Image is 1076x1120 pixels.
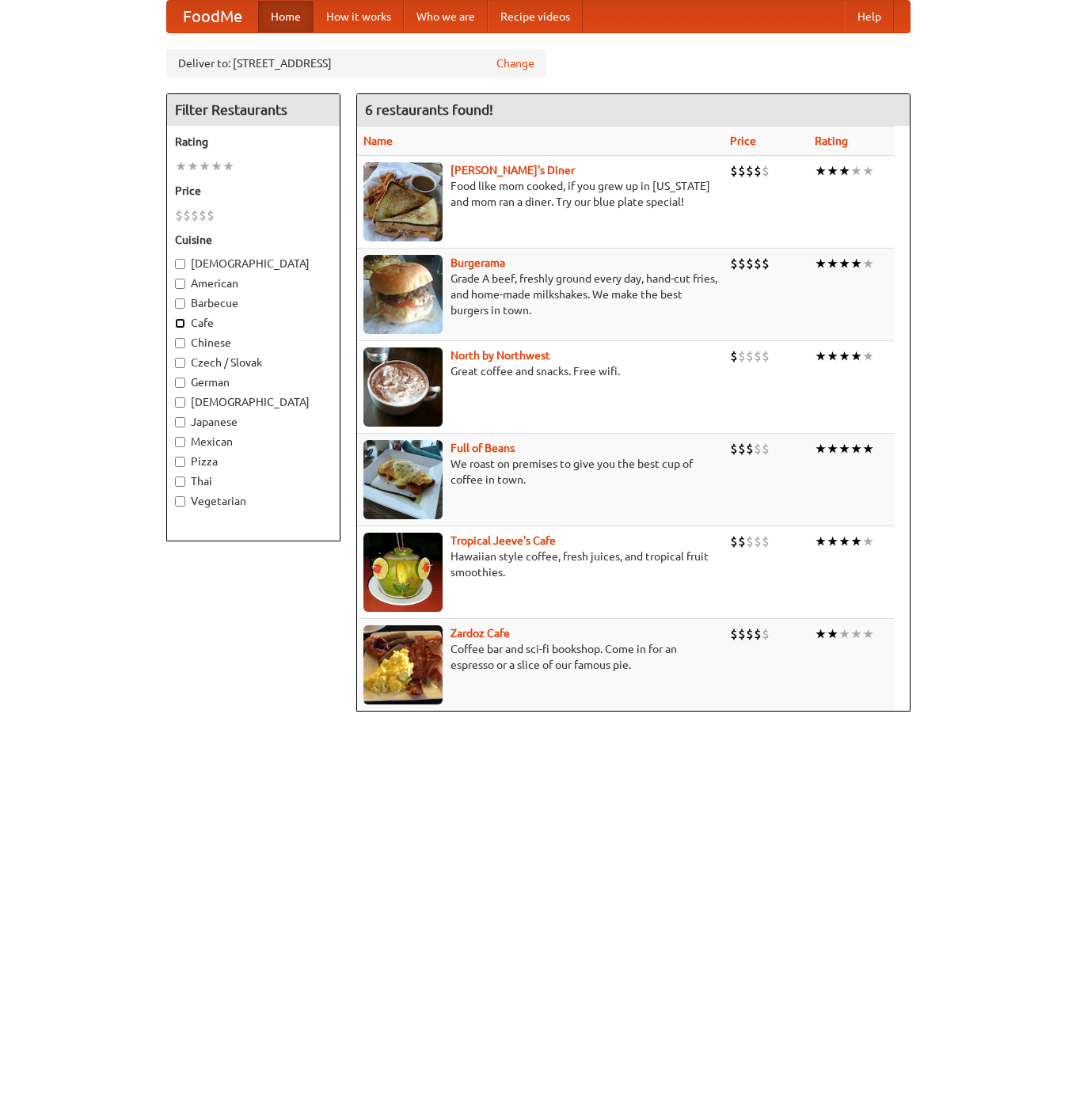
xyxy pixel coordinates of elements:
[167,94,340,126] h4: Filter Restaurants
[451,164,575,177] a: [PERSON_NAME]'s Diner
[175,318,185,328] input: Cafe
[363,549,717,580] p: Hawaiian style coffee, fresh juices, and tropical fruit smoothies.
[762,533,770,550] li: $
[365,102,493,117] ng-pluralize: 6 restaurants found!
[738,625,746,643] li: $
[363,440,443,519] img: beans.jpg
[815,625,827,643] li: ★
[451,256,505,269] a: Burgerama
[175,232,332,248] h5: Cuisine
[451,349,550,362] b: North by Northwest
[746,625,754,643] li: $
[730,255,738,272] li: $
[175,374,332,390] label: German
[827,533,838,550] li: ★
[850,162,862,180] li: ★
[838,440,850,457] li: ★
[850,440,862,457] li: ★
[175,394,332,410] label: [DEMOGRAPHIC_DATA]
[451,534,556,547] a: Tropical Jeeve's Cafe
[815,440,827,457] li: ★
[191,207,199,224] li: $
[175,496,185,507] input: Vegetarian
[845,1,894,32] a: Help
[404,1,488,32] a: Who we are
[862,625,874,643] li: ★
[754,255,762,272] li: $
[175,259,185,269] input: [DEMOGRAPHIC_DATA]
[746,347,754,365] li: $
[175,207,183,224] li: $
[175,397,185,408] input: [DEMOGRAPHIC_DATA]
[175,275,332,291] label: American
[827,440,838,457] li: ★
[827,625,838,643] li: ★
[827,255,838,272] li: ★
[175,434,332,450] label: Mexican
[175,335,332,351] label: Chinese
[838,162,850,180] li: ★
[815,347,827,365] li: ★
[258,1,314,32] a: Home
[363,533,443,612] img: jeeves.jpg
[762,625,770,643] li: $
[850,255,862,272] li: ★
[862,533,874,550] li: ★
[451,627,510,640] a: Zardoz Cafe
[175,476,185,487] input: Thai
[827,347,838,365] li: ★
[838,347,850,365] li: ★
[850,347,862,365] li: ★
[862,255,874,272] li: ★
[762,347,770,365] li: $
[199,207,207,224] li: $
[754,347,762,365] li: $
[754,440,762,457] li: $
[762,440,770,457] li: $
[730,440,738,457] li: $
[451,442,515,454] a: Full of Beans
[363,625,443,704] img: zardoz.jpg
[762,162,770,180] li: $
[175,358,185,368] input: Czech / Slovak
[183,207,191,224] li: $
[175,279,185,289] input: American
[167,1,258,32] a: FoodMe
[746,162,754,180] li: $
[730,625,738,643] li: $
[838,625,850,643] li: ★
[175,493,332,509] label: Vegetarian
[738,347,746,365] li: $
[175,315,332,331] label: Cafe
[738,440,746,457] li: $
[175,183,332,199] h5: Price
[175,295,332,311] label: Barbecue
[363,178,717,210] p: Food like mom cooked, if you grew up in [US_STATE] and mom ran a diner. Try our blue plate special!
[746,255,754,272] li: $
[363,271,717,318] p: Grade A beef, freshly ground every day, hand-cut fries, and home-made milkshakes. We make the bes...
[363,135,393,147] a: Name
[862,347,874,365] li: ★
[363,456,717,488] p: We roast on premises to give you the best cup of coffee in town.
[363,347,443,427] img: north.jpg
[166,49,546,78] div: Deliver to: [STREET_ADDRESS]
[175,338,185,348] input: Chinese
[738,533,746,550] li: $
[363,363,717,379] p: Great coffee and snacks. Free wifi.
[175,414,332,430] label: Japanese
[175,454,332,469] label: Pizza
[746,533,754,550] li: $
[815,533,827,550] li: ★
[363,255,443,334] img: burgerama.jpg
[175,134,332,150] h5: Rating
[175,457,185,467] input: Pizza
[754,625,762,643] li: $
[175,473,332,489] label: Thai
[730,533,738,550] li: $
[827,162,838,180] li: ★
